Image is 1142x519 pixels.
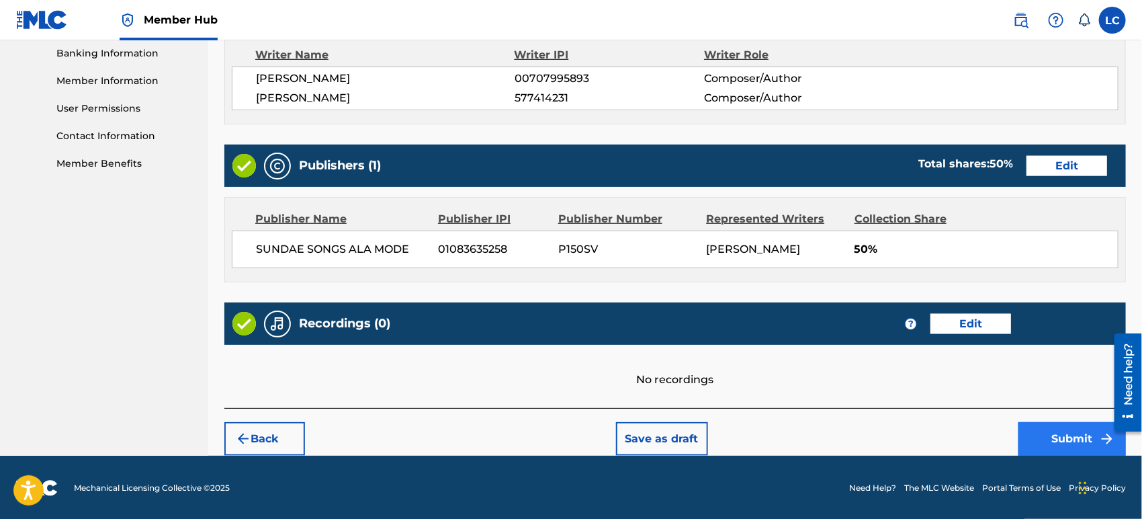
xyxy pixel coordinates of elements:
[1104,328,1142,436] iframe: Resource Center
[299,158,381,173] h5: Publishers (1)
[918,156,1013,172] div: Total shares:
[1013,12,1029,28] img: search
[704,90,877,106] span: Composer/Author
[1078,13,1091,27] div: Notifications
[906,319,916,329] span: ?
[1008,7,1035,34] a: Public Search
[235,431,251,447] img: 7ee5dd4eb1f8a8e3ef2f.svg
[255,47,515,63] div: Writer Name
[1079,468,1087,508] div: Drag
[438,211,548,227] div: Publisher IPI
[515,90,704,106] span: 577414231
[232,312,256,335] img: Valid
[56,129,192,143] a: Contact Information
[930,314,1011,334] button: Edit
[16,480,58,496] img: logo
[704,47,877,63] div: Writer Role
[232,154,256,177] img: Valid
[299,316,390,331] h5: Recordings (0)
[515,71,704,87] span: 00707995893
[558,241,696,257] span: P150SV
[849,482,896,494] a: Need Help?
[704,71,877,87] span: Composer/Author
[269,316,285,332] img: Recordings
[1075,454,1142,519] iframe: Chat Widget
[74,482,230,494] span: Mechanical Licensing Collective © 2025
[255,211,428,227] div: Publisher Name
[144,12,218,28] span: Member Hub
[1026,156,1107,176] button: Edit
[904,482,974,494] a: The MLC Website
[1099,431,1115,447] img: f7272a7cc735f4ea7f67.svg
[224,345,1126,388] div: No recordings
[854,241,1118,257] span: 50%
[982,482,1061,494] a: Portal Terms of Use
[515,47,705,63] div: Writer IPI
[558,211,697,227] div: Publisher Number
[990,157,1013,170] span: 50 %
[256,71,515,87] span: [PERSON_NAME]
[56,46,192,61] a: Banking Information
[706,243,800,255] span: [PERSON_NAME]
[256,90,515,106] span: [PERSON_NAME]
[1048,12,1064,28] img: help
[616,422,708,456] button: Save as draft
[224,422,305,456] button: Back
[1099,7,1126,34] div: User Menu
[1043,7,1069,34] div: Help
[706,211,844,227] div: Represented Writers
[1018,422,1126,456] button: Submit
[56,102,192,116] a: User Permissions
[256,241,429,257] span: SUNDAE SONGS ALA MODE
[56,157,192,171] a: Member Benefits
[56,74,192,88] a: Member Information
[16,10,68,30] img: MLC Logo
[439,241,549,257] span: 01083635258
[120,12,136,28] img: Top Rightsholder
[1069,482,1126,494] a: Privacy Policy
[269,158,285,174] img: Publishers
[854,211,984,227] div: Collection Share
